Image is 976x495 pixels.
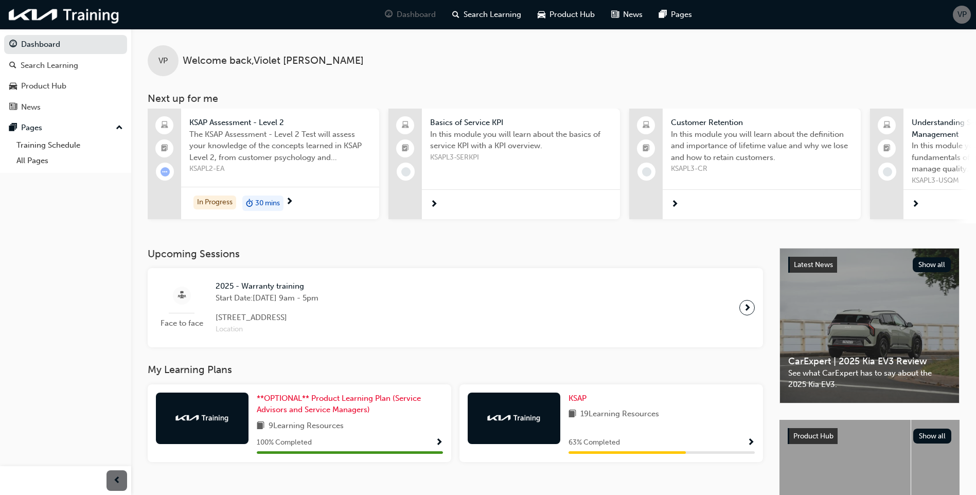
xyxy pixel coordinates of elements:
a: KSAP [569,393,591,404]
span: duration-icon [246,197,253,210]
span: car-icon [9,82,17,91]
span: next-icon [286,198,293,207]
span: Pages [671,9,692,21]
span: learningRecordVerb_NONE-icon [642,167,651,176]
span: Search Learning [464,9,521,21]
button: Show all [913,257,951,272]
span: booktick-icon [643,142,650,155]
span: next-icon [430,200,438,209]
span: next-icon [912,200,919,209]
span: KSAP [569,394,587,403]
span: Latest News [794,260,833,269]
span: 30 mins [255,198,280,209]
span: KSAPL3-SERKPI [430,152,612,164]
span: Welcome back , Violet [PERSON_NAME] [183,55,364,67]
a: News [4,98,127,117]
span: News [623,9,643,21]
button: Show all [913,429,952,444]
span: laptop-icon [883,119,891,132]
span: learningRecordVerb_ATTEMPT-icon [161,167,170,176]
span: book-icon [257,420,264,433]
a: Customer RetentionIn this module you will learn about the definition and importance of lifetime v... [629,109,861,219]
span: In this module you will learn about the basics of service KPI with a KPI overview. [430,129,612,152]
span: guage-icon [9,40,17,49]
span: VP [158,55,168,67]
span: CarExpert | 2025 Kia EV3 Review [788,356,951,367]
span: laptop-icon [402,119,409,132]
span: sessionType_FACE_TO_FACE-icon [178,289,186,302]
span: [STREET_ADDRESS] [216,312,318,324]
span: The KSAP Assessment - Level 2 Test will assess your knowledge of the concepts learned in KSAP Lev... [189,129,371,164]
span: news-icon [9,103,17,112]
a: All Pages [12,153,127,169]
span: In this module you will learn about the definition and importance of lifetime value and why we lo... [671,129,853,164]
span: Customer Retention [671,117,853,129]
span: car-icon [538,8,545,21]
button: Pages [4,118,127,137]
h3: Next up for me [131,93,976,104]
span: 2025 - Warranty training [216,280,318,292]
a: Face to face2025 - Warranty trainingStart Date:[DATE] 9am - 5pm[STREET_ADDRESS]Location [156,276,755,339]
span: See what CarExpert has to say about the 2025 Kia EV3. [788,367,951,391]
a: Search Learning [4,56,127,75]
h3: My Learning Plans [148,364,763,376]
div: Search Learning [21,60,78,72]
img: kia-training [174,413,230,423]
a: guage-iconDashboard [377,4,444,25]
span: Start Date: [DATE] 9am - 5pm [216,292,318,304]
span: laptop-icon [161,119,168,132]
a: news-iconNews [603,4,651,25]
span: Product Hub [549,9,595,21]
span: search-icon [9,61,16,70]
img: kia-training [5,4,123,25]
button: Show Progress [747,436,755,449]
button: VP [953,6,971,24]
a: Product Hub [4,77,127,96]
span: Basics of Service KPI [430,117,612,129]
img: kia-training [486,413,542,423]
div: Pages [21,122,42,134]
a: Training Schedule [12,137,127,153]
div: Product Hub [21,80,66,92]
a: Latest NewsShow all [788,257,951,273]
span: prev-icon [113,474,121,487]
span: booktick-icon [161,142,168,155]
span: Show Progress [435,438,443,448]
a: Product HubShow all [788,428,951,445]
span: 9 Learning Resources [269,420,344,433]
span: next-icon [671,200,679,209]
span: 100 % Completed [257,437,312,449]
span: booktick-icon [883,142,891,155]
span: learningRecordVerb_NONE-icon [883,167,892,176]
span: book-icon [569,408,576,421]
span: pages-icon [9,123,17,133]
span: 19 Learning Resources [580,408,659,421]
span: VP [957,9,967,21]
a: Latest NewsShow allCarExpert | 2025 Kia EV3 ReviewSee what CarExpert has to say about the 2025 Ki... [779,248,960,403]
span: KSAPL3-CR [671,163,853,175]
button: Show Progress [435,436,443,449]
span: booktick-icon [402,142,409,155]
div: In Progress [193,196,236,209]
span: KSAPL2-EA [189,163,371,175]
a: search-iconSearch Learning [444,4,529,25]
a: Basics of Service KPIIn this module you will learn about the basics of service KPI with a KPI ove... [388,109,620,219]
span: **OPTIONAL** Product Learning Plan (Service Advisors and Service Managers) [257,394,421,415]
a: KSAP Assessment - Level 2The KSAP Assessment - Level 2 Test will assess your knowledge of the con... [148,109,379,219]
span: learningRecordVerb_NONE-icon [401,167,411,176]
span: guage-icon [385,8,393,21]
button: DashboardSearch LearningProduct HubNews [4,33,127,118]
span: Show Progress [747,438,755,448]
span: next-icon [743,300,751,315]
span: Product Hub [793,432,833,440]
a: car-iconProduct Hub [529,4,603,25]
span: search-icon [452,8,459,21]
span: pages-icon [659,8,667,21]
span: Face to face [156,317,207,329]
div: News [21,101,41,113]
h3: Upcoming Sessions [148,248,763,260]
a: Dashboard [4,35,127,54]
span: up-icon [116,121,123,135]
